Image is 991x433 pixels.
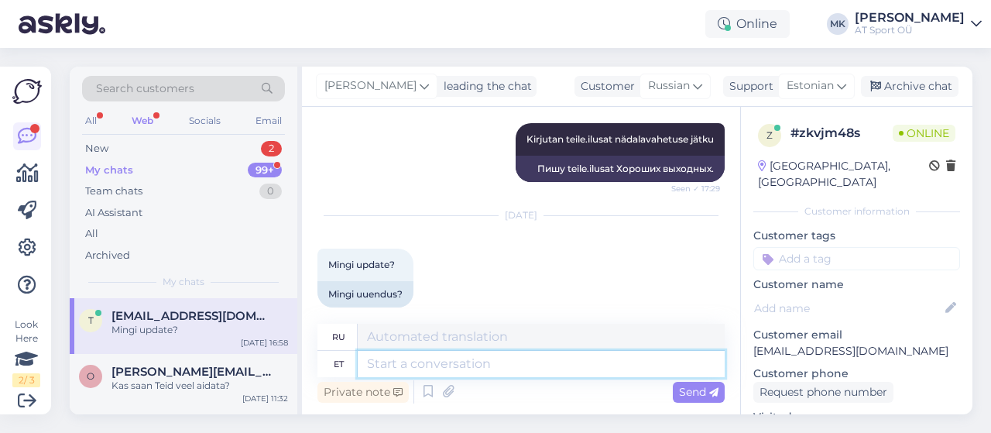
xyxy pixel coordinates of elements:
[85,141,108,156] div: New
[855,12,965,24] div: [PERSON_NAME]
[790,124,893,143] div: # zkvjm48s
[753,204,960,218] div: Customer information
[186,111,224,131] div: Socials
[753,247,960,270] input: Add a tag
[753,277,960,293] p: Customer name
[827,13,849,35] div: MK
[12,318,40,387] div: Look Here
[753,409,960,425] p: Visited pages
[334,351,344,377] div: et
[753,382,893,403] div: Request phone number
[242,393,288,404] div: [DATE] 11:32
[259,184,282,199] div: 0
[574,78,635,95] div: Customer
[648,77,690,95] span: Russian
[85,248,130,263] div: Archived
[12,373,40,387] div: 2 / 3
[526,133,714,145] span: Kirjutan teile.ilusat nädalavahetuse jätku
[516,156,725,182] div: Пишу teile.ilusat Хороших выходных.
[111,379,288,393] div: Kas saan Teid veel aidata?
[758,158,929,191] div: [GEOGRAPHIC_DATA], [GEOGRAPHIC_DATA]
[163,275,204,289] span: My chats
[855,12,982,36] a: [PERSON_NAME]AT Sport OÜ
[317,208,725,222] div: [DATE]
[248,163,282,178] div: 99+
[252,111,285,131] div: Email
[723,78,773,95] div: Support
[111,323,288,337] div: Mingi update?
[787,77,834,95] span: Estonian
[88,314,94,326] span: t
[82,111,100,131] div: All
[85,226,98,242] div: All
[87,370,94,382] span: o
[705,10,790,38] div: Online
[332,324,345,350] div: ru
[753,366,960,382] p: Customer phone
[753,343,960,359] p: [EMAIL_ADDRESS][DOMAIN_NAME]
[437,78,532,95] div: leading the chat
[753,228,960,244] p: Customer tags
[261,141,282,156] div: 2
[129,111,156,131] div: Web
[328,259,395,270] span: Mingi update?
[111,309,273,323] span: timhd@mail.ru
[85,163,133,178] div: My chats
[85,205,142,221] div: AI Assistant
[753,327,960,343] p: Customer email
[322,308,380,320] span: 16:58
[662,183,720,194] span: Seen ✓ 17:29
[893,125,955,142] span: Online
[861,76,958,97] div: Archive chat
[85,184,142,199] div: Team chats
[96,81,194,97] span: Search customers
[111,365,273,379] span: oliver.zereen@gmail.com
[766,129,773,141] span: z
[679,385,718,399] span: Send
[324,77,417,95] span: [PERSON_NAME]
[241,337,288,349] div: [DATE] 16:58
[754,300,942,317] input: Add name
[12,79,42,104] img: Askly Logo
[855,24,965,36] div: AT Sport OÜ
[317,281,413,308] div: Mingi uuendus?
[317,382,409,403] div: Private note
